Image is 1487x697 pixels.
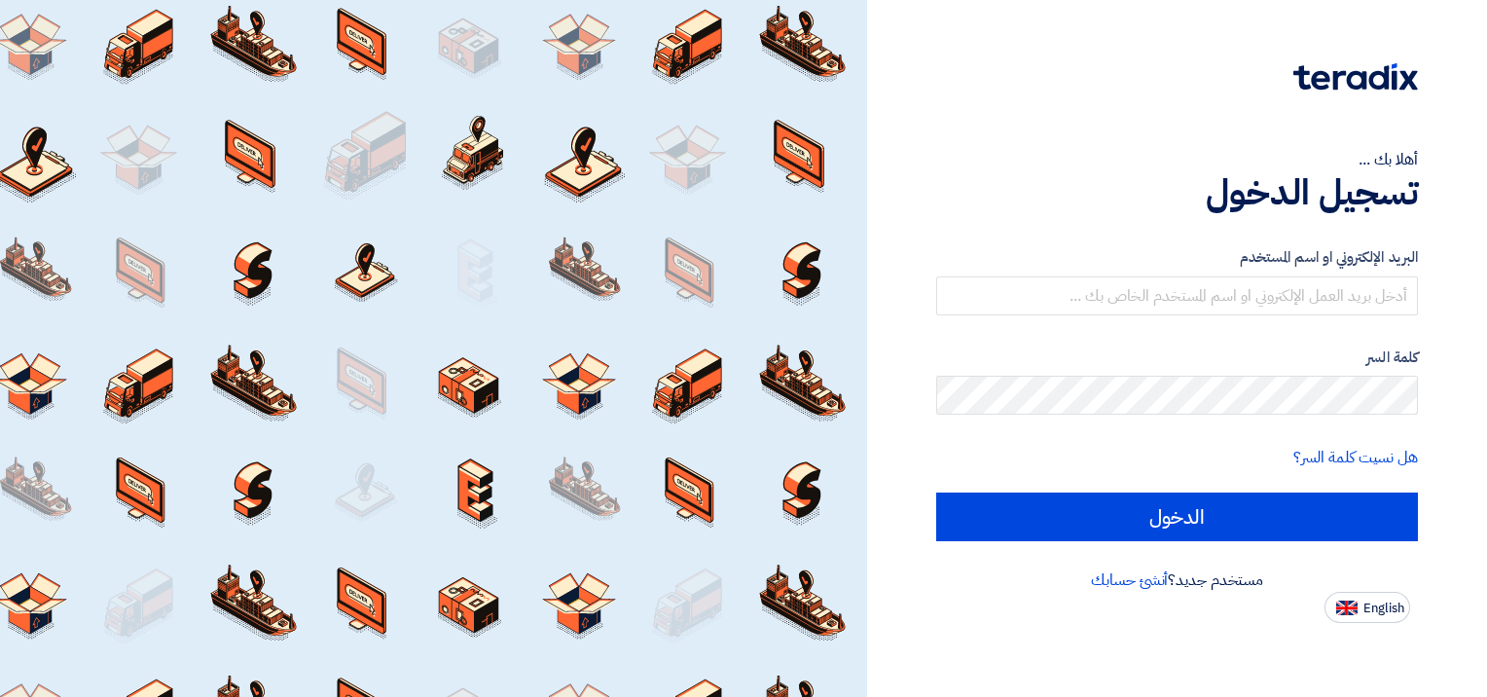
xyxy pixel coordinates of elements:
[936,246,1418,269] label: البريد الإلكتروني او اسم المستخدم
[1293,446,1418,469] a: هل نسيت كلمة السر؟
[1363,602,1404,615] span: English
[936,171,1418,214] h1: تسجيل الدخول
[936,493,1418,541] input: الدخول
[936,148,1418,171] div: أهلا بك ...
[936,569,1418,592] div: مستخدم جديد؟
[936,347,1418,369] label: كلمة السر
[1091,569,1168,592] a: أنشئ حسابك
[936,276,1418,315] input: أدخل بريد العمل الإلكتروني او اسم المستخدم الخاص بك ...
[1293,63,1418,91] img: Teradix logo
[1336,601,1358,615] img: en-US.png
[1324,592,1410,623] button: English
